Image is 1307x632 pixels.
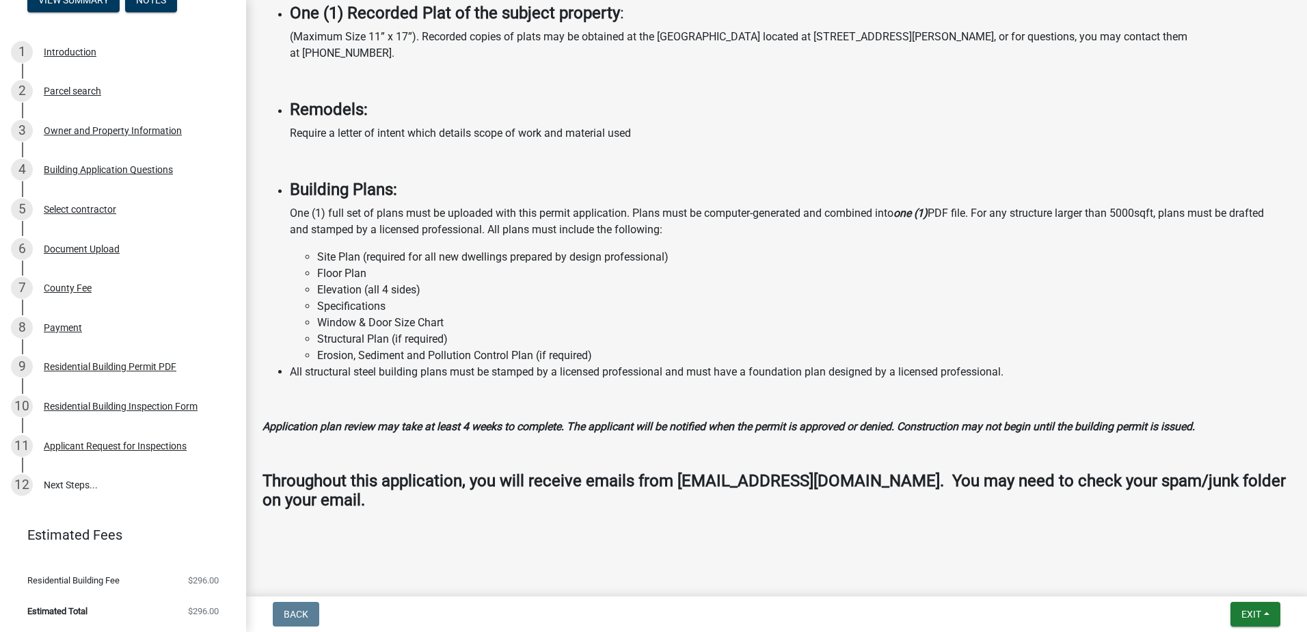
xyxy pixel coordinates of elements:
[44,126,182,135] div: Owner and Property Information
[27,607,87,616] span: Estimated Total
[11,474,33,496] div: 12
[317,249,1291,265] li: Site Plan (required for all new dwellings prepared by design professional)
[317,331,1291,347] li: Structural Plan (if required)
[188,607,219,616] span: $296.00
[262,420,1195,433] strong: Application plan review may take at least 4 weeks to complete. The applicant will be notified whe...
[317,298,1291,315] li: Specifications
[317,265,1291,282] li: Floor Plan
[44,323,82,332] div: Payment
[290,364,1291,380] li: All structural steel building plans must be stamped by a licensed professional and must have a fo...
[290,125,1291,142] p: Require a letter of intent which details scope of work and material used
[44,401,198,411] div: Residential Building Inspection Form
[290,205,1291,238] p: One (1) full set of plans must be uploaded with this permit application. Plans must be computer-g...
[27,576,120,585] span: Residential Building Fee
[44,362,176,371] div: Residential Building Permit PDF
[11,159,33,181] div: 4
[284,609,308,620] span: Back
[317,282,1291,298] li: Elevation (all 4 sides)
[44,165,173,174] div: Building Application Questions
[290,3,1291,23] h4: :
[290,29,1291,62] p: (Maximum Size 11” x 17”). Recorded copies of plats may be obtained at the [GEOGRAPHIC_DATA] locat...
[44,86,101,96] div: Parcel search
[44,205,116,214] div: Select contractor
[44,441,187,451] div: Applicant Request for Inspections
[317,315,1291,331] li: Window & Door Size Chart
[11,80,33,102] div: 2
[273,602,319,627] button: Back
[11,395,33,417] div: 10
[11,120,33,142] div: 3
[11,41,33,63] div: 1
[317,347,1291,364] li: Erosion, Sediment and Pollution Control Plan (if required)
[11,238,33,260] div: 6
[262,471,1286,510] strong: Throughout this application, you will receive emails from [EMAIL_ADDRESS][DOMAIN_NAME]. You may n...
[188,576,219,585] span: $296.00
[290,3,620,23] strong: One (1) Recorded Plat of the subject property
[290,100,368,119] strong: Remodels:
[44,244,120,254] div: Document Upload
[290,180,397,199] strong: Building Plans:
[893,207,928,220] strong: one (1)
[11,521,224,549] a: Estimated Fees
[1241,609,1261,620] span: Exit
[11,198,33,220] div: 5
[11,277,33,299] div: 7
[11,317,33,339] div: 8
[44,47,96,57] div: Introduction
[1230,602,1280,627] button: Exit
[11,356,33,378] div: 9
[11,435,33,457] div: 11
[44,283,92,293] div: County Fee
